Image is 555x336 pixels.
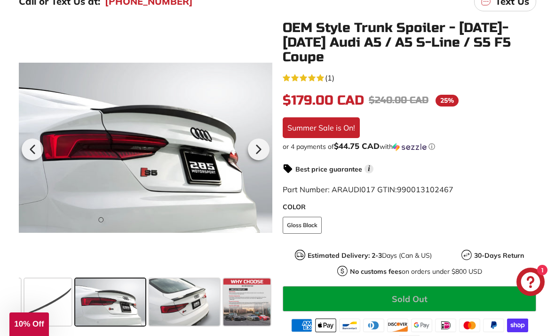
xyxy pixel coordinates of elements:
[393,143,427,151] img: Sezzle
[283,142,536,151] div: or 4 payments of$44.75 CADwithSezzle Click to learn more about Sezzle
[315,319,336,332] img: apple_pay
[283,92,364,108] span: $179.00 CAD
[334,141,380,151] span: $44.75 CAD
[283,202,536,212] label: COLOR
[325,72,334,83] span: (1)
[411,319,432,332] img: google_pay
[14,320,44,328] span: 10% Off
[387,319,408,332] img: discover
[283,142,536,151] div: or 4 payments of with
[483,319,504,332] img: paypal
[363,319,384,332] img: diners_club
[308,251,432,261] p: Days (Can & US)
[436,95,459,107] span: 25%
[435,319,456,332] img: ideal
[308,251,382,260] strong: Estimated Delivery: 2-3
[369,94,428,106] span: $240.00 CAD
[283,117,360,138] div: Summer Sale is On!
[283,71,536,83] a: 5.0 rating (1 votes)
[350,267,402,276] strong: No customs fees
[291,319,312,332] img: american_express
[283,286,536,311] button: Sold Out
[365,164,373,173] span: i
[283,185,453,194] span: Part Number: ARAUDI017 GTIN:
[397,185,453,194] span: 990013102467
[474,251,524,260] strong: 30-Days Return
[339,319,360,332] img: bancontact
[350,267,482,277] p: on orders under $800 USD
[507,319,528,332] img: shopify_pay
[283,21,536,64] h1: OEM Style Trunk Spoiler - [DATE]-[DATE] Audi A5 / A5 S-Line / S5 F5 Coupe
[392,294,428,304] span: Sold Out
[295,165,362,173] strong: Best price guarantee
[514,268,547,298] inbox-online-store-chat: Shopify online store chat
[459,319,480,332] img: master
[9,312,49,336] div: 10% Off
